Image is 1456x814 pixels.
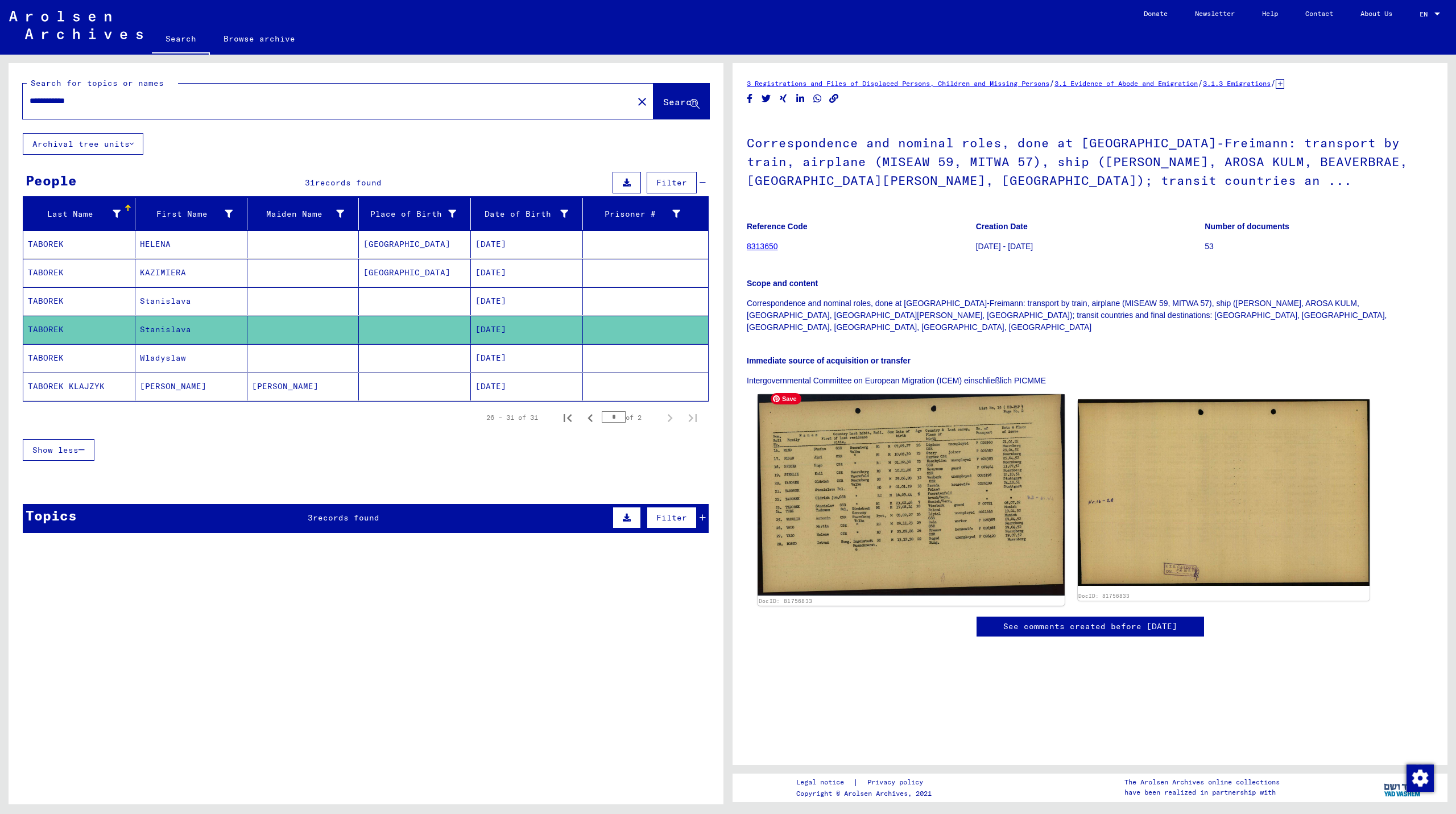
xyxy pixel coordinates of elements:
b: Number of documents [1205,222,1289,231]
mat-cell: [DATE] [471,373,583,400]
button: Last page [681,406,704,429]
button: Share on Xing [777,92,789,106]
mat-cell: [DATE] [471,230,583,258]
div: Last Name [28,205,135,223]
button: Filter [647,507,697,528]
div: First Name [140,208,233,220]
div: | [796,776,937,788]
a: 3 Registrations and Files of Displaced Persons, Children and Missing Persons [747,79,1049,88]
mat-cell: [PERSON_NAME] [135,373,247,400]
a: DocID: 81756833 [1078,593,1130,599]
div: Last Name [28,208,121,220]
mat-header-cell: First Name [135,198,247,230]
button: Search [653,84,709,119]
p: Copyright © Arolsen Archives, 2021 [796,788,937,799]
span: / [1271,78,1276,88]
a: Legal notice [796,776,853,788]
mat-cell: [PERSON_NAME] [247,373,359,400]
h1: Correspondence and nominal roles, done at [GEOGRAPHIC_DATA]-Freimann: transport by train, airplan... [747,117,1433,204]
button: Share on Twitter [760,92,772,106]
span: / [1049,78,1054,88]
img: 001.jpg [758,394,1064,596]
p: [DATE] - [DATE] [976,241,1205,253]
a: 3.1 Evidence of Abode and Emigration [1054,79,1198,88]
a: DocID: 81756833 [759,597,813,604]
div: People [26,170,77,191]
span: 3 [308,513,313,523]
mat-cell: Stanislava [135,316,247,344]
a: Browse archive [210,25,309,52]
p: Correspondence and nominal roles, done at [GEOGRAPHIC_DATA]-Freimann: transport by train, airplan... [747,297,1433,333]
img: 002.jpg [1078,399,1370,586]
span: Filter [656,177,687,188]
button: Filter [647,172,697,193]
img: Change consent [1407,765,1434,792]
div: Prisoner # [588,208,680,220]
mat-cell: TABOREK KLAJZYK [23,373,135,400]
div: Date of Birth [475,208,568,220]
b: Immediate source of acquisition or transfer [747,356,911,365]
mat-cell: [GEOGRAPHIC_DATA] [359,230,471,258]
img: Arolsen_neg.svg [9,11,143,39]
div: Maiden Name [252,208,345,220]
div: First Name [140,205,247,223]
mat-cell: TABOREK [23,287,135,315]
b: Reference Code [747,222,808,231]
mat-header-cell: Date of Birth [471,198,583,230]
span: Filter [656,513,687,523]
mat-cell: TABOREK [23,316,135,344]
div: Date of Birth [475,205,582,223]
mat-icon: close [635,95,649,109]
mat-cell: TABOREK [23,230,135,258]
mat-header-cell: Place of Birth [359,198,471,230]
mat-cell: [DATE] [471,287,583,315]
p: 53 [1205,241,1433,253]
mat-cell: [DATE] [471,344,583,372]
button: Clear [631,90,653,113]
img: yv_logo.png [1381,773,1424,801]
button: Next page [659,406,681,429]
span: Show less [32,445,78,455]
mat-cell: Stanislava [135,287,247,315]
button: Share on LinkedIn [795,92,806,106]
mat-cell: TABOREK [23,344,135,372]
a: 8313650 [747,242,778,251]
mat-header-cell: Last Name [23,198,135,230]
p: The Arolsen Archives online collections [1124,777,1280,787]
mat-cell: [GEOGRAPHIC_DATA] [359,259,471,287]
mat-cell: TABOREK [23,259,135,287]
div: Place of Birth [363,205,470,223]
a: Privacy policy [858,776,937,788]
mat-label: Search for topics or names [31,78,164,88]
button: Share on WhatsApp [812,92,824,106]
div: Maiden Name [252,205,359,223]
mat-cell: [DATE] [471,316,583,344]
span: EN [1420,10,1432,18]
b: Creation Date [976,222,1028,231]
span: records found [315,177,382,188]
mat-cell: [DATE] [471,259,583,287]
mat-cell: HELENA [135,230,247,258]
div: Prisoner # [588,205,694,223]
div: of 2 [602,412,659,423]
mat-cell: KAZIMIERA [135,259,247,287]
span: Search [663,96,697,108]
p: have been realized in partnership with [1124,787,1280,798]
a: See comments created before [DATE] [1003,621,1177,633]
div: Topics [26,505,77,526]
a: Search [152,25,210,55]
span: / [1198,78,1203,88]
button: Previous page [579,406,602,429]
button: Show less [23,439,94,461]
span: Save [771,393,801,404]
mat-header-cell: Prisoner # [583,198,708,230]
span: records found [313,513,379,523]
div: Place of Birth [363,208,456,220]
mat-cell: Wladyslaw [135,344,247,372]
button: Copy link [828,92,840,106]
div: 26 – 31 of 31 [486,412,538,423]
mat-header-cell: Maiden Name [247,198,359,230]
button: Share on Facebook [744,92,756,106]
a: 3.1.3 Emigrations [1203,79,1271,88]
button: First page [556,406,579,429]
